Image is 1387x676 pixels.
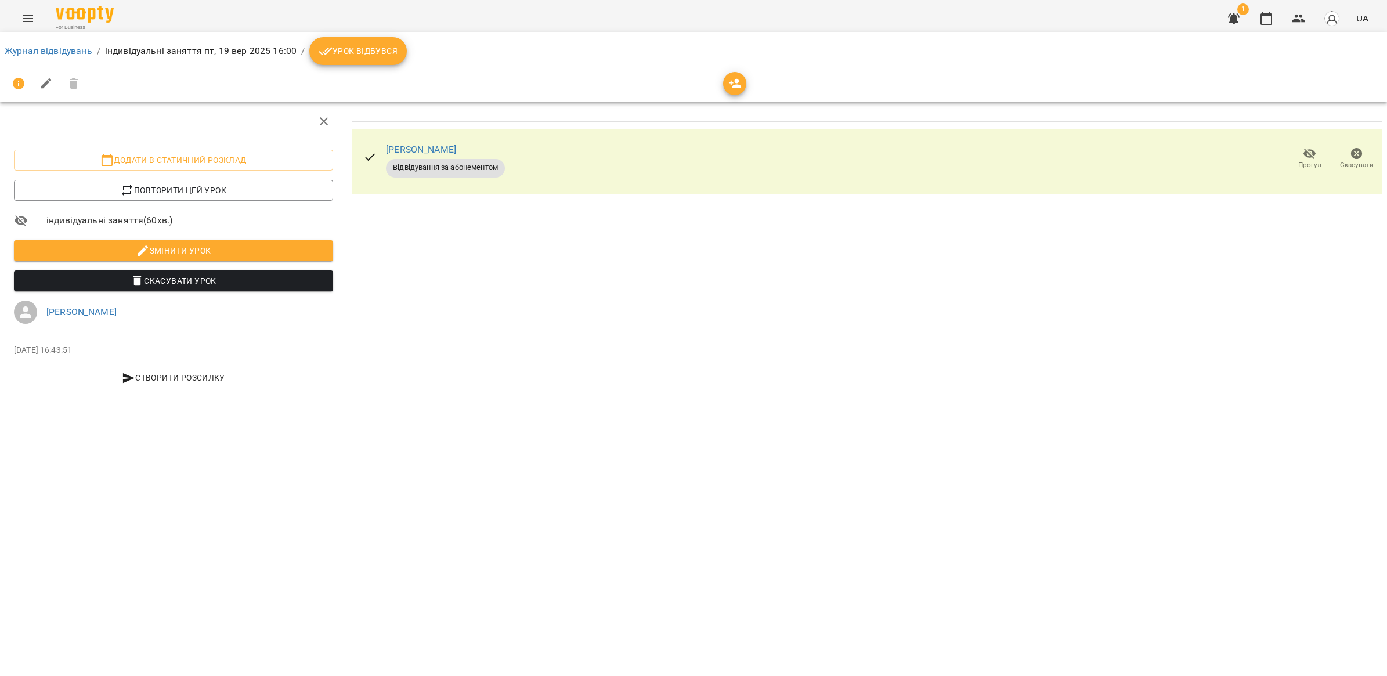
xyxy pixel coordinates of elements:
span: Змінити урок [23,244,324,258]
p: [DATE] 16:43:51 [14,345,333,356]
button: Прогул [1286,143,1333,175]
p: індивідуальні заняття пт, 19 вер 2025 16:00 [105,44,297,58]
a: [PERSON_NAME] [386,144,456,155]
span: Повторити цей урок [23,183,324,197]
span: Додати в статичний розклад [23,153,324,167]
nav: breadcrumb [5,37,1382,65]
li: / [301,44,305,58]
a: [PERSON_NAME] [46,306,117,317]
span: Прогул [1298,160,1321,170]
span: 1 [1237,3,1249,15]
button: Створити розсилку [14,367,333,388]
span: індивідуальні заняття ( 60 хв. ) [46,214,333,227]
img: Voopty Logo [56,6,114,23]
span: For Business [56,24,114,31]
span: Урок відбувся [319,44,398,58]
a: Журнал відвідувань [5,45,92,56]
span: Відвідування за абонементом [386,162,505,173]
span: Скасувати Урок [23,274,324,288]
button: Повторити цей урок [14,180,333,201]
button: Скасувати [1333,143,1380,175]
span: Створити розсилку [19,371,328,385]
span: Скасувати [1340,160,1374,170]
button: Menu [14,5,42,32]
button: UA [1352,8,1373,29]
button: Скасувати Урок [14,270,333,291]
span: UA [1356,12,1368,24]
button: Додати в статичний розклад [14,150,333,171]
button: Урок відбувся [309,37,407,65]
img: avatar_s.png [1324,10,1340,27]
li: / [97,44,100,58]
button: Змінити урок [14,240,333,261]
